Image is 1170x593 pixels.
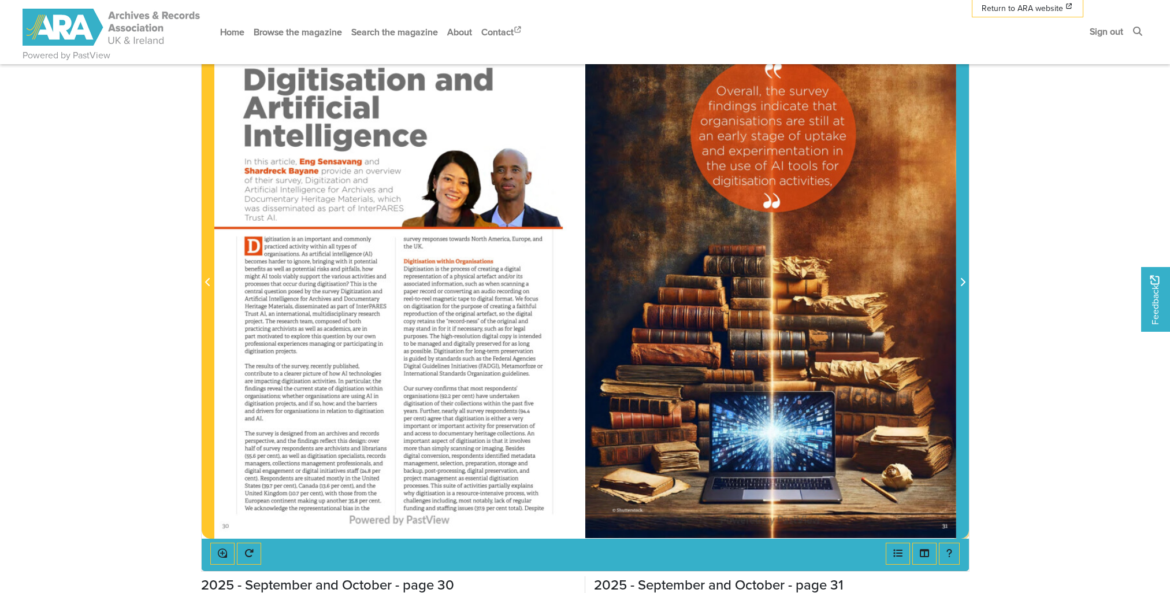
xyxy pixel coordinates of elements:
[1085,16,1128,47] a: Sign out
[237,543,261,565] button: Rotate the book
[347,17,443,47] a: Search the magazine
[249,17,347,47] a: Browse the magazine
[956,13,969,538] button: Next Page
[210,543,235,565] button: Enable or disable loupe tool (Alt+L)
[477,17,528,47] a: Contact
[216,17,249,47] a: Home
[23,49,110,62] a: Powered by PastView
[201,576,577,593] h2: 2025 - September and October - page 30
[202,13,214,538] button: Previous Page
[1141,267,1170,332] a: Would you like to provide feedback?
[1148,275,1162,324] span: Feedback
[443,17,477,47] a: About
[939,543,960,565] button: Help
[912,543,937,565] button: Thumbnails
[23,9,202,46] img: ARA - ARC Magazine | Powered by PastView
[23,2,202,53] a: ARA - ARC Magazine | Powered by PastView logo
[594,576,970,593] h2: 2025 - September and October - page 31
[886,543,910,565] button: Open metadata window
[982,2,1063,14] span: Return to ARA website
